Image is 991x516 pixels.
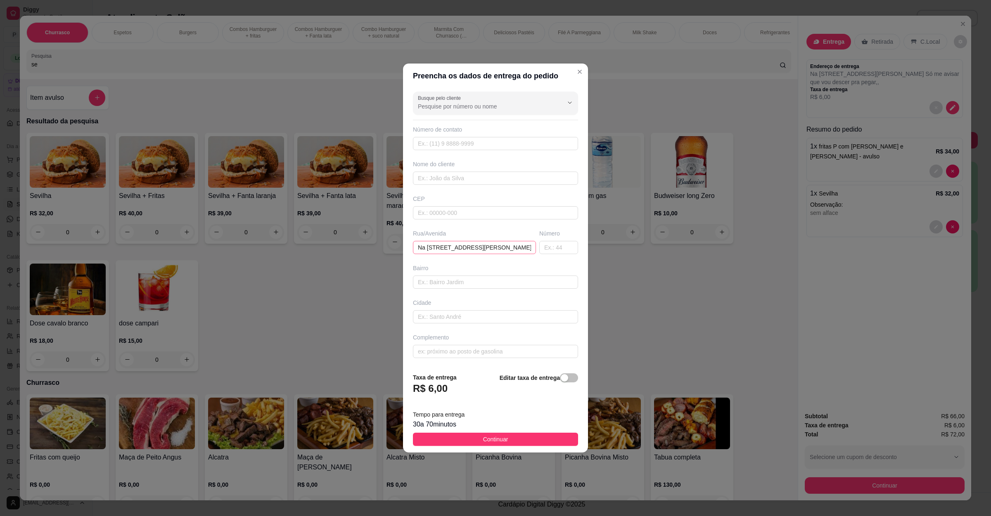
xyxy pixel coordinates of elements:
div: Cidade [413,299,578,307]
div: CEP [413,195,578,203]
input: ex: próximo ao posto de gasolina [413,345,578,358]
div: Número de contato [413,125,578,134]
strong: Taxa de entrega [413,374,457,381]
div: Bairro [413,264,578,272]
input: Ex.: 00000-000 [413,206,578,219]
button: Close [573,65,586,78]
strong: Editar taxa de entrega [500,375,560,381]
button: Show suggestions [563,96,576,109]
div: Nome do cliente [413,160,578,168]
input: Ex.: Santo André [413,310,578,323]
span: Tempo para entrega [413,411,465,418]
button: Continuar [413,433,578,446]
label: Busque pelo cliente [418,94,464,101]
input: Ex.: (11) 9 8888-9999 [413,137,578,150]
div: Número [539,229,578,238]
input: Ex.: Rua Oscar Freire [413,241,536,254]
input: Busque pelo cliente [418,102,550,111]
input: Ex.: 44 [539,241,578,254]
div: 30 a 70 minutos [413,419,578,429]
span: Continuar [483,435,508,444]
div: Complemento [413,333,578,342]
h3: R$ 6,00 [413,382,448,395]
header: Preencha os dados de entrega do pedido [403,64,588,88]
input: Ex.: João da Silva [413,172,578,185]
input: Ex.: Bairro Jardim [413,276,578,289]
div: Rua/Avenida [413,229,536,238]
